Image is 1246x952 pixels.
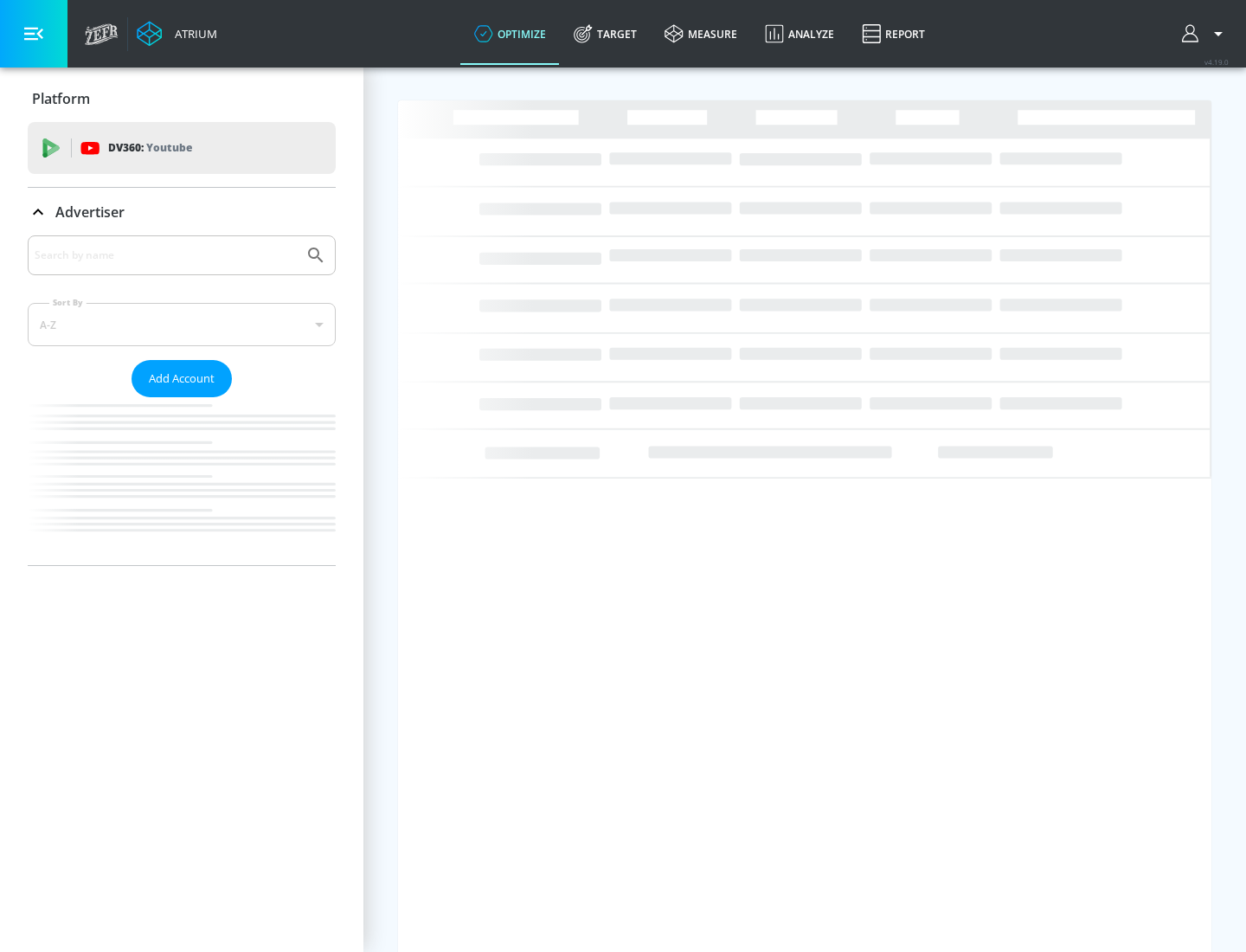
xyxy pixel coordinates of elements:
div: DV360: Youtube [28,122,336,174]
a: measure [651,3,751,65]
div: Atrium [168,26,217,42]
span: Add Account [149,369,215,389]
a: Atrium [137,21,217,47]
input: Search by name [35,244,297,267]
p: Youtube [146,138,192,157]
button: Add Account [132,360,232,397]
nav: list of Advertiser [28,397,336,565]
a: optimize [460,3,560,65]
a: Report [848,3,939,65]
div: Advertiser [28,188,336,236]
div: A-Z [28,303,336,346]
a: Analyze [751,3,848,65]
p: DV360: [108,138,192,158]
label: Sort By [49,297,87,308]
span: v 4.19.0 [1204,57,1229,67]
div: Advertiser [28,235,336,565]
p: Advertiser [55,203,125,222]
div: Platform [28,74,336,123]
a: Target [560,3,651,65]
p: Platform [32,89,90,108]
